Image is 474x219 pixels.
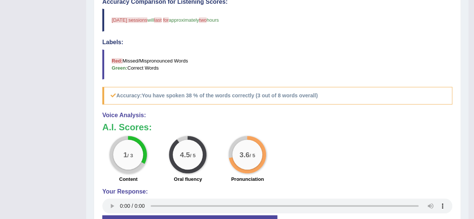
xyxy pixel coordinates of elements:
span: last [154,17,161,23]
b: Red: [112,58,123,64]
b: A.I. Scores: [102,122,152,132]
span: two [199,17,206,23]
h5: Accuracy: [102,87,452,104]
big: 1 [124,150,128,159]
big: 3.6 [240,150,250,159]
label: Content [119,176,138,183]
h4: Your Response: [102,188,452,195]
span: approximately [169,17,199,23]
blockquote: Missed/Mispronounced Words Correct Words [102,49,452,79]
h4: Labels: [102,39,452,46]
small: / 5 [190,153,196,158]
big: 4.5 [180,150,190,159]
span: for [163,17,169,23]
small: / 3 [127,153,133,158]
label: Oral fluency [174,176,202,183]
span: [DATE] sessions [112,17,147,23]
b: You have spoken 38 % of the words correctly (3 out of 8 words overall) [142,92,318,98]
span: hours [206,17,219,23]
h4: Voice Analysis: [102,112,452,119]
span: will [147,17,154,23]
label: Pronunciation [231,176,264,183]
small: / 5 [250,153,255,158]
b: Green: [112,65,127,71]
